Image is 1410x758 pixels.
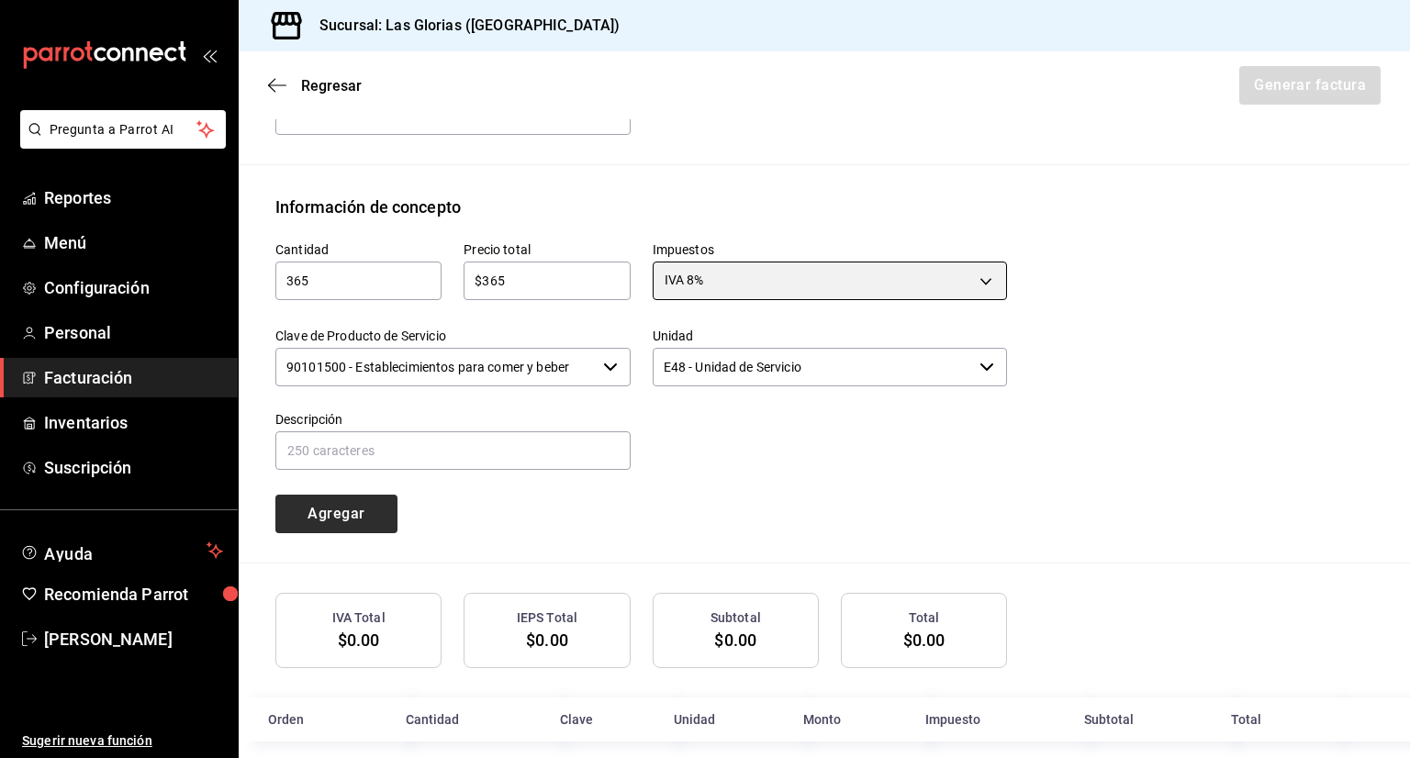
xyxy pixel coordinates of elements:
div: Información de concepto [275,195,461,219]
input: Elige una opción [653,348,973,386]
span: Facturación [44,365,223,390]
h3: Total [909,608,940,628]
input: Elige una opción [275,348,596,386]
h3: Subtotal [711,608,761,628]
th: Total [1220,697,1327,741]
span: IVA 8% [665,271,704,289]
span: Regresar [301,77,362,95]
th: Unidad [663,697,793,741]
th: Impuesto [914,697,1072,741]
span: $0.00 [714,630,756,650]
span: Personal [44,320,223,345]
label: Clave de Producto de Servicio [275,329,631,341]
span: Suscripción [44,455,223,480]
th: Cantidad [395,697,549,741]
span: Recomienda Parrot [44,582,223,607]
input: 250 caracteres [275,431,631,470]
span: Menú [44,230,223,255]
label: Unidad [653,329,1008,341]
span: $0.00 [526,630,568,650]
h3: IVA Total [332,608,386,628]
label: Descripción [275,412,631,425]
input: $0.00 [464,270,630,292]
button: Agregar [275,495,397,533]
span: [PERSON_NAME] [44,627,223,652]
h3: IEPS Total [517,608,577,628]
a: Pregunta a Parrot AI [13,133,226,152]
label: Precio total [464,242,630,255]
label: Impuestos [653,242,1008,255]
th: Monto [792,697,914,741]
span: Reportes [44,185,223,210]
th: Orden [239,697,395,741]
button: open_drawer_menu [202,48,217,62]
th: Clave [549,697,662,741]
span: Inventarios [44,410,223,435]
span: $0.00 [903,630,946,650]
h3: Sucursal: Las Glorias ([GEOGRAPHIC_DATA]) [305,15,620,37]
span: Configuración [44,275,223,300]
span: $0.00 [338,630,380,650]
span: Ayuda [44,540,199,562]
button: Regresar [268,77,362,95]
label: Cantidad [275,242,442,255]
span: Sugerir nueva función [22,731,223,751]
th: Subtotal [1073,697,1220,741]
span: Pregunta a Parrot AI [50,120,197,139]
button: Pregunta a Parrot AI [20,110,226,149]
